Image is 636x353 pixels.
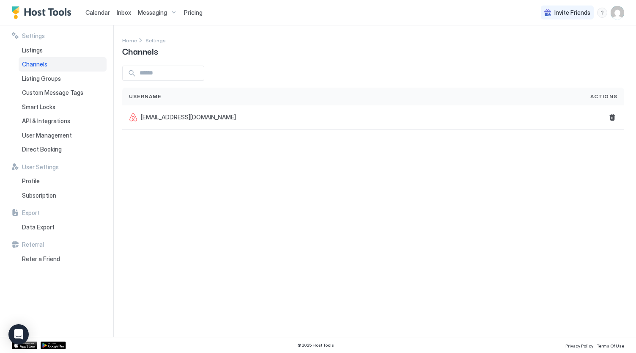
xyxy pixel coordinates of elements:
[19,114,107,128] a: API & Integrations
[597,341,624,350] a: Terms Of Use
[122,36,137,44] div: Breadcrumb
[19,220,107,234] a: Data Export
[297,342,334,348] span: © 2025 Host Tools
[19,43,107,58] a: Listings
[597,343,624,348] span: Terms Of Use
[19,142,107,157] a: Direct Booking
[136,66,204,80] input: Input Field
[22,103,55,111] span: Smart Locks
[141,113,236,121] span: [EMAIL_ADDRESS][DOMAIN_NAME]
[122,36,137,44] a: Home
[122,37,137,44] span: Home
[22,89,83,97] span: Custom Message Tags
[22,209,40,217] span: Export
[19,100,107,114] a: Smart Locks
[22,146,62,153] span: Direct Booking
[22,61,47,68] span: Channels
[129,93,162,100] span: Username
[607,112,617,122] button: Delete
[22,47,43,54] span: Listings
[19,252,107,266] a: Refer a Friend
[19,72,107,86] a: Listing Groups
[597,8,607,18] div: menu
[22,117,70,125] span: API & Integrations
[22,132,72,139] span: User Management
[565,343,593,348] span: Privacy Policy
[19,174,107,188] a: Profile
[12,6,75,19] a: Host Tools Logo
[22,192,56,199] span: Subscription
[85,9,110,16] span: Calendar
[22,255,60,263] span: Refer a Friend
[22,223,55,231] span: Data Export
[22,241,44,248] span: Referral
[19,188,107,203] a: Subscription
[145,36,166,44] div: Breadcrumb
[41,342,66,349] a: Google Play Store
[122,44,158,57] span: Channels
[145,37,166,44] span: Settings
[145,36,166,44] a: Settings
[8,324,29,345] div: Open Intercom Messenger
[22,75,61,83] span: Listing Groups
[22,163,59,171] span: User Settings
[85,8,110,17] a: Calendar
[184,9,203,17] span: Pricing
[19,85,107,100] a: Custom Message Tags
[138,9,167,17] span: Messaging
[590,93,617,100] span: Actions
[611,6,624,19] div: User profile
[22,177,40,185] span: Profile
[565,341,593,350] a: Privacy Policy
[117,8,131,17] a: Inbox
[117,9,131,16] span: Inbox
[554,9,590,17] span: Invite Friends
[19,57,107,72] a: Channels
[12,342,37,349] a: App Store
[22,32,45,40] span: Settings
[19,128,107,143] a: User Management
